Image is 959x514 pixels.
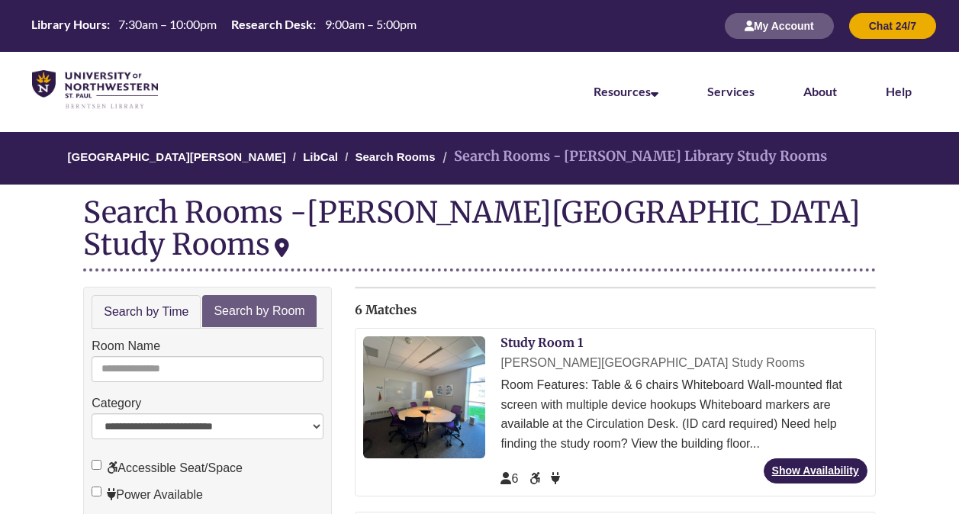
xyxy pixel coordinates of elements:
[118,17,217,31] span: 7:30am – 10:00pm
[439,146,827,168] li: Search Rooms - [PERSON_NAME] Library Study Rooms
[92,458,243,478] label: Accessible Seat/Space
[92,295,201,329] a: Search by Time
[849,19,936,32] a: Chat 24/7
[83,196,875,271] div: Search Rooms -
[83,194,861,262] div: [PERSON_NAME][GEOGRAPHIC_DATA] Study Rooms
[363,336,485,458] img: Study Room 1
[355,304,875,317] h2: 6 Matches
[886,84,912,98] a: Help
[500,375,867,453] div: Room Features: Table & 6 chairs Whiteboard Wall-mounted flat screen with multiple device hookups ...
[92,485,203,505] label: Power Available
[25,16,422,34] table: Hours Today
[356,150,436,163] a: Search Rooms
[551,472,560,485] span: Power Available
[764,458,867,483] a: Show Availability
[529,472,543,485] span: Accessible Seat/Space
[725,19,834,32] a: My Account
[92,487,101,496] input: Power Available
[707,84,755,98] a: Services
[594,84,658,98] a: Resources
[500,335,583,350] a: Study Room 1
[303,150,338,163] a: LibCal
[225,16,318,33] th: Research Desk:
[500,472,518,485] span: The capacity of this space
[92,394,141,413] label: Category
[92,336,160,356] label: Room Name
[32,70,158,110] img: UNWSP Library Logo
[92,460,101,470] input: Accessible Seat/Space
[849,13,936,39] button: Chat 24/7
[500,353,867,373] div: [PERSON_NAME][GEOGRAPHIC_DATA] Study Rooms
[68,150,286,163] a: [GEOGRAPHIC_DATA][PERSON_NAME]
[803,84,837,98] a: About
[25,16,112,33] th: Library Hours:
[25,16,422,36] a: Hours Today
[202,295,316,328] a: Search by Room
[725,13,834,39] button: My Account
[325,17,417,31] span: 9:00am – 5:00pm
[83,132,875,185] nav: Breadcrumb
